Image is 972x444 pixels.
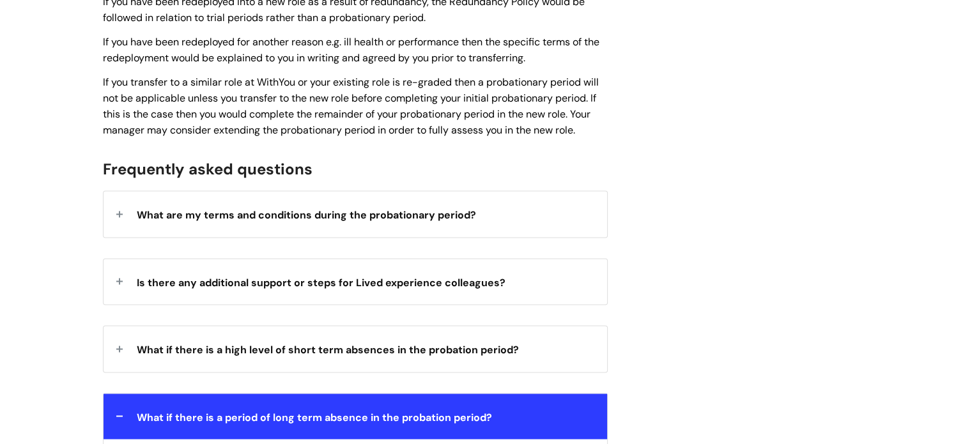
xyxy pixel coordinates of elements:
span: If you transfer to a similar role at WithYou or your existing role is re-graded then a probationa... [103,75,599,136]
span: Is there any additional support or steps for Lived experience colleagues? [137,276,505,289]
span: What if there is a period of long term absence in the probation period? [137,411,492,424]
span: What if there is a high level of short term absences in the probation period? [137,343,519,356]
span: Frequently asked questions [103,159,312,179]
span: If you have been redeployed for another reason e.g. ill health or performance then the specific t... [103,35,599,65]
span: What are my terms and conditions during the probationary period? [137,208,476,222]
